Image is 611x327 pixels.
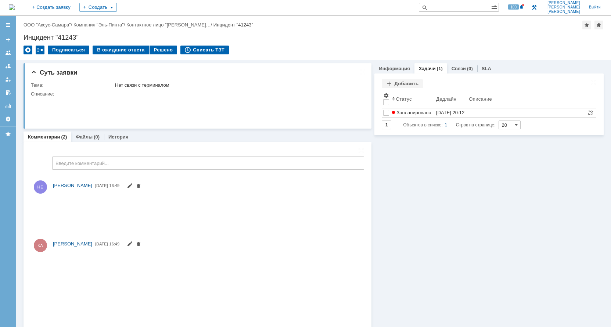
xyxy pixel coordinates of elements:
[590,79,596,85] div: На всю страницу
[126,22,213,28] div: /
[136,242,141,248] span: Удалить
[547,5,580,10] span: [PERSON_NAME]
[452,66,466,71] a: Связи
[2,60,14,72] a: Заявки в моей ответственности
[127,242,133,248] span: Редактировать
[2,34,14,46] a: Создать заявку
[109,242,120,246] span: 16:49
[136,184,141,190] span: Удалить
[358,148,364,154] div: На всю страницу
[126,22,211,28] a: Контактное лицо "[PERSON_NAME]…
[53,183,92,188] span: [PERSON_NAME]
[391,108,435,117] a: Запланирована
[76,134,93,140] a: Файлы
[396,96,411,102] div: Статус
[547,10,580,14] span: [PERSON_NAME]
[2,87,14,98] a: Мои согласования
[109,183,120,188] span: 16:49
[2,100,14,112] a: Отчеты
[24,22,71,28] a: ООО "Аксус-Самара"
[582,21,591,29] div: Добавить в избранное
[547,1,580,5] span: [PERSON_NAME]
[587,110,593,116] span: Разорвать связь
[94,134,100,140] div: (0)
[436,110,464,115] div: [DATE] 20:12
[445,121,447,129] div: 1
[2,113,14,125] a: Настройки
[127,184,133,190] span: Редактировать
[508,4,519,10] span: 100
[53,241,92,247] span: [PERSON_NAME]
[9,4,15,10] img: logo
[79,3,117,12] div: Создать
[2,47,14,59] a: Заявки на командах
[392,110,431,115] span: Запланирована
[467,66,473,71] div: (0)
[53,240,92,248] a: [PERSON_NAME]
[2,73,14,85] a: Мои заявки
[436,96,456,102] div: Дедлайн
[31,82,114,88] div: Тема:
[403,121,495,129] i: Строк на странице:
[73,22,124,28] a: Компания "Эль-Пинта"
[24,34,604,41] div: Инцидент "41243"
[31,91,362,97] div: Описание:
[95,242,108,246] span: [DATE]
[435,108,467,117] a: [DATE] 20:12
[31,69,77,76] span: Суть заявки
[9,4,15,10] a: Перейти на домашнюю страницу
[435,91,467,108] th: Дедлайн
[469,96,492,102] div: Описание
[594,21,603,29] div: Сделать домашней страницей
[403,122,442,127] span: Объектов в списке:
[391,91,435,108] th: Статус
[213,22,253,28] div: Инцидент "41243"
[36,46,44,54] div: Работа с массовостью
[53,182,92,189] a: [PERSON_NAME]
[73,22,126,28] div: /
[115,82,361,88] div: Нет связи с терминалом
[95,183,108,188] span: [DATE]
[28,134,60,140] a: Комментарии
[437,66,443,71] div: (1)
[360,69,366,75] div: На всю страницу
[383,93,389,98] span: Настройки
[108,134,128,140] a: История
[482,66,491,71] a: SLA
[491,3,499,10] span: Расширенный поиск
[24,22,73,28] div: /
[379,66,410,71] a: Информация
[530,3,539,12] a: Перейти в интерфейс администратора
[61,134,67,140] div: (2)
[24,46,32,54] div: Удалить
[419,66,436,71] a: Задачи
